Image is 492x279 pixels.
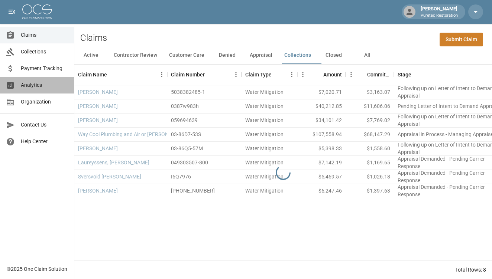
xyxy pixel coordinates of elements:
[78,64,107,85] div: Claim Name
[167,64,242,85] div: Claim Number
[398,64,411,85] div: Stage
[108,46,163,64] button: Contractor Review
[21,65,68,72] span: Payment Tracking
[411,69,422,80] button: Sort
[455,266,486,273] div: Total Rows: 8
[317,46,350,64] button: Closed
[156,69,167,80] button: Menu
[367,64,390,85] div: Committed Amount
[107,69,117,80] button: Sort
[74,46,108,64] button: Active
[210,46,244,64] button: Denied
[297,64,346,85] div: Amount
[163,46,210,64] button: Customer Care
[74,46,492,64] div: dynamic tabs
[21,98,68,106] span: Organization
[313,69,323,80] button: Sort
[244,46,278,64] button: Appraisal
[418,5,461,19] div: [PERSON_NAME]
[323,64,342,85] div: Amount
[21,81,68,89] span: Analytics
[297,69,308,80] button: Menu
[230,69,242,80] button: Menu
[421,13,458,19] p: Puretec Restoration
[346,69,357,80] button: Menu
[74,64,167,85] div: Claim Name
[350,46,384,64] button: All
[21,121,68,129] span: Contact Us
[80,33,107,43] h2: Claims
[272,69,282,80] button: Sort
[205,69,215,80] button: Sort
[7,265,67,273] div: © 2025 One Claim Solution
[4,4,19,19] button: open drawer
[21,138,68,145] span: Help Center
[242,64,297,85] div: Claim Type
[440,33,483,46] a: Submit Claim
[22,4,52,19] img: ocs-logo-white-transparent.png
[357,69,367,80] button: Sort
[21,31,68,39] span: Claims
[21,48,68,56] span: Collections
[278,46,317,64] button: Collections
[245,64,272,85] div: Claim Type
[171,64,205,85] div: Claim Number
[286,69,297,80] button: Menu
[346,64,394,85] div: Committed Amount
